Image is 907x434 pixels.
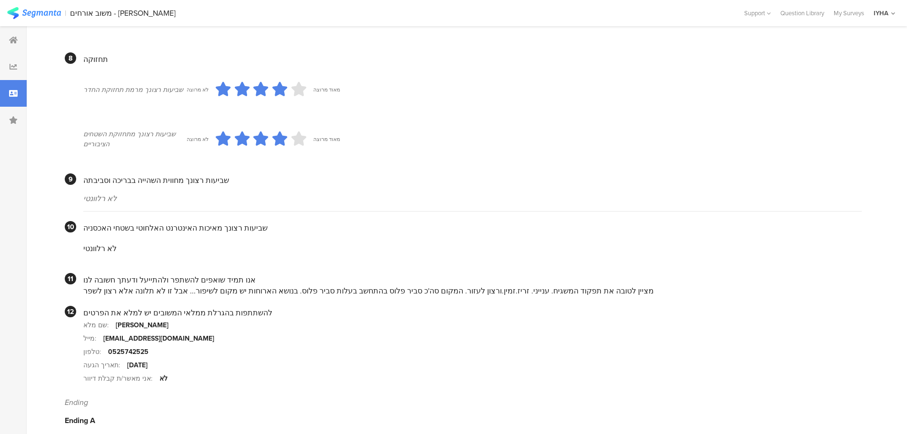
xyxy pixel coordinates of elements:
[65,52,76,64] div: 8
[65,173,76,185] div: 9
[83,175,862,186] div: שביעות רצונך מחווית השהייה בבריכה וסביבתה
[776,9,829,18] a: Question Library
[83,307,862,318] div: להשתתפות בהגרלת ממלאי המשובים יש למלא את הפרטים
[159,373,168,384] div: לא
[65,306,76,317] div: 12
[7,7,61,19] img: segmanta logo
[108,347,149,357] div: 0525742525
[127,360,148,370] div: [DATE]
[83,320,116,330] div: שם מלא:
[65,273,76,284] div: 11
[83,347,108,357] div: טלפון:
[83,285,862,296] div: מציין לטובה את תפקוד המשגיח. ענייני. זריז.זמין.ורצון לעזור. המקום סה'כ סביר פלוס בהתחשב בעלות סבי...
[83,360,127,370] div: תאריך הגעה:
[65,415,862,426] div: Ending A
[65,397,862,408] div: Ending
[65,221,76,232] div: 10
[65,8,66,19] div: |
[83,274,862,285] div: אנו תמיד שואפים להשתפר ולהתייעל ודעתך חשובה לנו
[83,54,862,65] div: תחזוקה
[103,333,214,343] div: [EMAIL_ADDRESS][DOMAIN_NAME]
[116,320,169,330] div: [PERSON_NAME]
[187,86,209,93] div: לא מרוצה
[83,233,862,263] section: לא רלוונטי
[313,86,340,93] div: מאוד מרוצה
[83,222,862,233] div: שביעות רצונך מאיכות האינטרנט האלחוטי בשטחי האכסניה
[83,85,187,95] div: שביעות רצונך מרמת תחזוקת החדר
[83,373,159,384] div: אני מאשר/ת קבלת דיוור:
[70,9,176,18] div: משוב אורחים - [PERSON_NAME]
[313,135,340,143] div: מאוד מרוצה
[83,193,862,204] div: לא רלוונטי
[744,6,771,20] div: Support
[187,135,209,143] div: לא מרוצה
[829,9,869,18] a: My Surveys
[83,129,187,149] div: שביעות רצונך מתחזוקת השטחים הציבוריים
[83,333,103,343] div: מייל:
[874,9,888,18] div: IYHA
